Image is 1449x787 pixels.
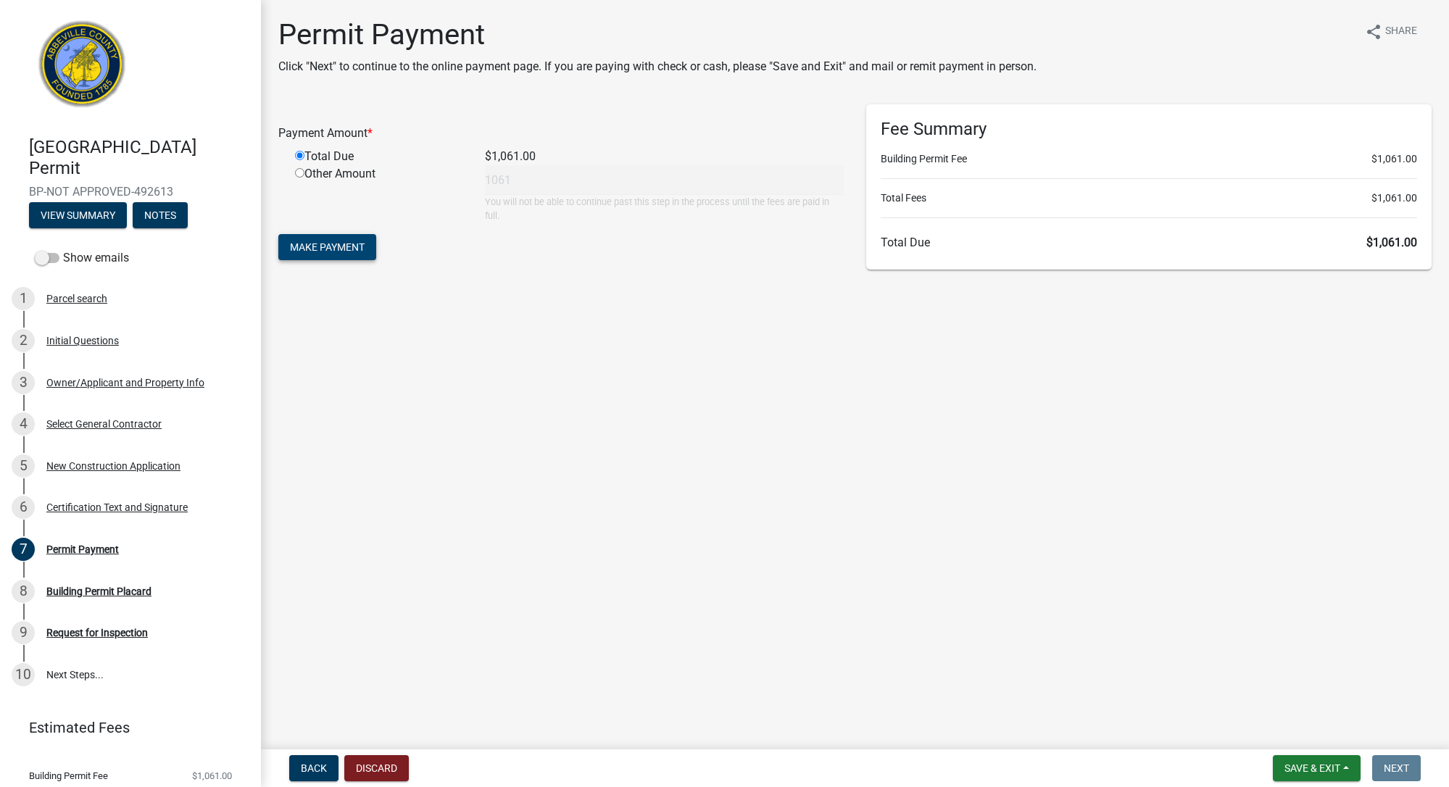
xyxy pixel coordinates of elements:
[267,125,855,142] div: Payment Amount
[344,755,409,781] button: Discard
[284,165,474,222] div: Other Amount
[301,762,327,774] span: Back
[1385,23,1417,41] span: Share
[12,580,35,603] div: 8
[12,663,35,686] div: 10
[46,336,119,346] div: Initial Questions
[881,236,1418,249] h6: Total Due
[35,249,129,267] label: Show emails
[29,137,249,179] h4: [GEOGRAPHIC_DATA] Permit
[1372,755,1421,781] button: Next
[289,755,339,781] button: Back
[1273,755,1361,781] button: Save & Exit
[1366,236,1417,249] span: $1,061.00
[12,412,35,436] div: 4
[290,241,365,253] span: Make Payment
[46,461,180,471] div: New Construction Application
[46,293,107,304] div: Parcel search
[881,119,1418,140] h6: Fee Summary
[46,586,151,596] div: Building Permit Placard
[192,771,232,780] span: $1,061.00
[1284,762,1340,774] span: Save & Exit
[12,713,238,742] a: Estimated Fees
[1371,151,1417,167] span: $1,061.00
[46,628,148,638] div: Request for Inspection
[12,538,35,561] div: 7
[29,15,136,122] img: Abbeville County, South Carolina
[46,544,119,554] div: Permit Payment
[29,185,232,199] span: BP-NOT APPROVED-492613
[1384,762,1409,774] span: Next
[881,151,1418,167] li: Building Permit Fee
[46,502,188,512] div: Certification Text and Signature
[133,210,188,222] wm-modal-confirm: Notes
[12,496,35,519] div: 6
[1371,191,1417,206] span: $1,061.00
[29,202,127,228] button: View Summary
[12,454,35,478] div: 5
[12,371,35,394] div: 3
[12,621,35,644] div: 9
[278,234,376,260] button: Make Payment
[46,378,204,388] div: Owner/Applicant and Property Info
[278,17,1037,52] h1: Permit Payment
[12,329,35,352] div: 2
[474,148,855,165] div: $1,061.00
[284,148,474,165] div: Total Due
[29,210,127,222] wm-modal-confirm: Summary
[46,419,162,429] div: Select General Contractor
[881,191,1418,206] li: Total Fees
[1365,23,1382,41] i: share
[29,771,108,780] span: Building Permit Fee
[133,202,188,228] button: Notes
[12,287,35,310] div: 1
[278,58,1037,75] p: Click "Next" to continue to the online payment page. If you are paying with check or cash, please...
[1353,17,1429,46] button: shareShare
